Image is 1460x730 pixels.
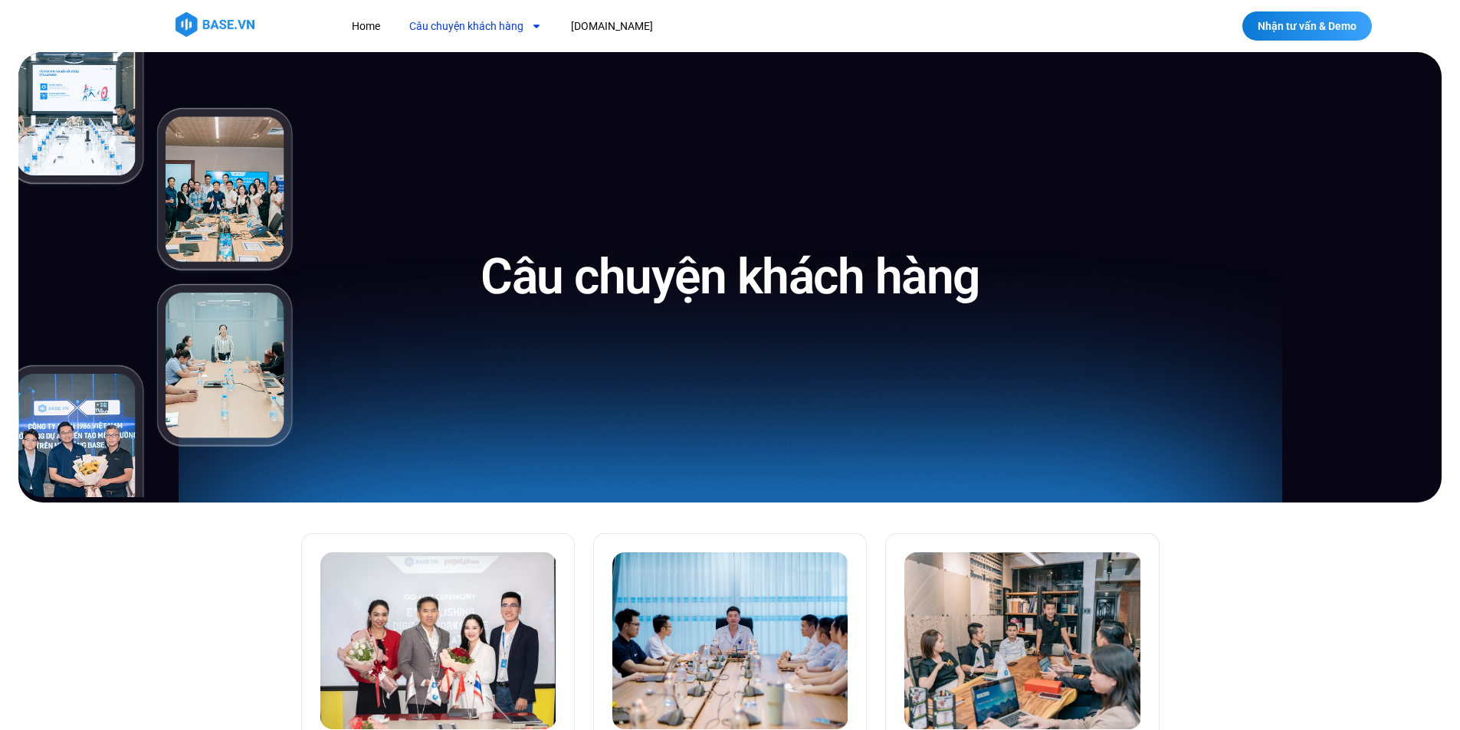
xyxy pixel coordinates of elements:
span: Nhận tư vấn & Demo [1258,21,1357,31]
h1: Câu chuyện khách hàng [481,245,979,309]
a: [DOMAIN_NAME] [559,12,664,41]
a: Câu chuyện khách hàng [398,12,553,41]
a: Nhận tư vấn & Demo [1242,11,1372,41]
a: Home [340,12,392,41]
nav: Menu [340,12,934,41]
